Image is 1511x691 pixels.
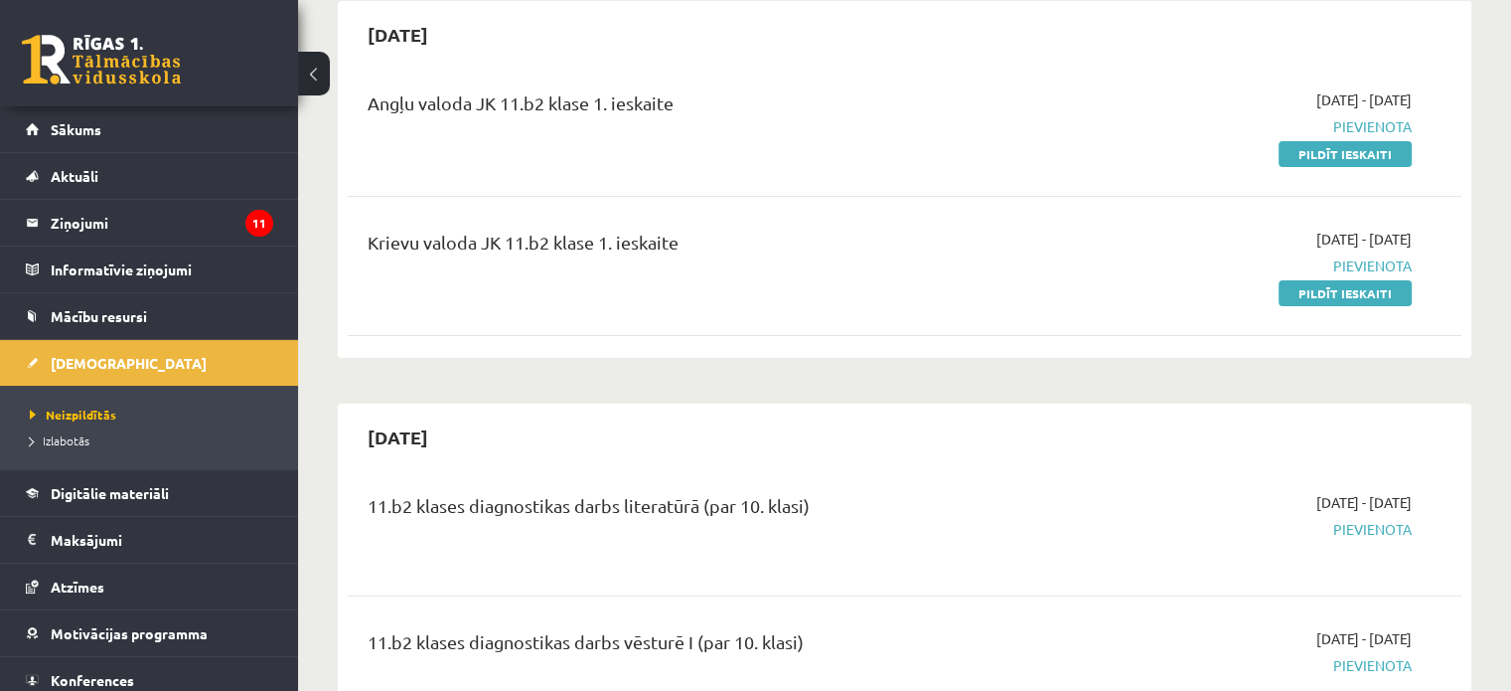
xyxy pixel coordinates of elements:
[30,407,116,423] span: Neizpildītās
[26,564,273,609] a: Atzīmes
[368,229,1054,265] div: Krievu valoda JK 11.b2 klase 1. ieskaite
[26,517,273,563] a: Maksājumi
[26,610,273,656] a: Motivācijas programma
[1279,141,1412,167] a: Pildīt ieskaiti
[368,628,1054,665] div: 11.b2 klases diagnostikas darbs vēsturē I (par 10. klasi)
[1316,229,1412,250] span: [DATE] - [DATE]
[51,307,147,325] span: Mācību resursi
[51,167,98,185] span: Aktuāli
[26,293,273,339] a: Mācību resursi
[51,247,273,292] legend: Informatīvie ziņojumi
[30,432,89,448] span: Izlabotās
[1084,256,1412,276] span: Pievienota
[26,470,273,516] a: Digitālie materiāli
[51,484,169,502] span: Digitālie materiāli
[26,340,273,386] a: [DEMOGRAPHIC_DATA]
[1316,89,1412,110] span: [DATE] - [DATE]
[26,200,273,246] a: Ziņojumi11
[30,406,278,424] a: Neizpildītās
[26,153,273,199] a: Aktuāli
[51,671,134,689] span: Konferences
[51,624,208,642] span: Motivācijas programma
[51,120,101,138] span: Sākums
[1084,519,1412,540] span: Pievienota
[51,578,104,596] span: Atzīmes
[245,210,273,237] i: 11
[368,492,1054,529] div: 11.b2 klases diagnostikas darbs literatūrā (par 10. klasi)
[30,432,278,449] a: Izlabotās
[26,247,273,292] a: Informatīvie ziņojumi
[1316,628,1412,649] span: [DATE] - [DATE]
[1084,116,1412,137] span: Pievienota
[1316,492,1412,513] span: [DATE] - [DATE]
[51,354,207,372] span: [DEMOGRAPHIC_DATA]
[51,517,273,563] legend: Maksājumi
[1084,655,1412,676] span: Pievienota
[348,414,448,460] h2: [DATE]
[368,89,1054,126] div: Angļu valoda JK 11.b2 klase 1. ieskaite
[26,106,273,152] a: Sākums
[348,11,448,58] h2: [DATE]
[51,200,273,246] legend: Ziņojumi
[22,35,181,85] a: Rīgas 1. Tālmācības vidusskola
[1279,280,1412,306] a: Pildīt ieskaiti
